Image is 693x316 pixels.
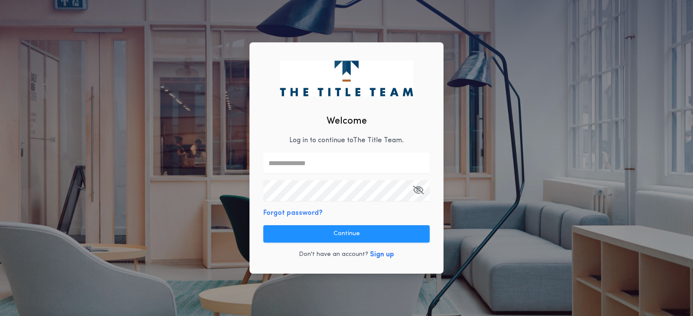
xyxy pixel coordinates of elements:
p: Log in to continue to The Title Team . [289,135,404,146]
button: Continue [263,225,430,243]
img: logo [280,61,413,96]
button: Forgot password? [263,208,323,218]
h2: Welcome [327,114,367,128]
button: Sign up [370,249,394,260]
p: Don't have an account? [299,250,368,259]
